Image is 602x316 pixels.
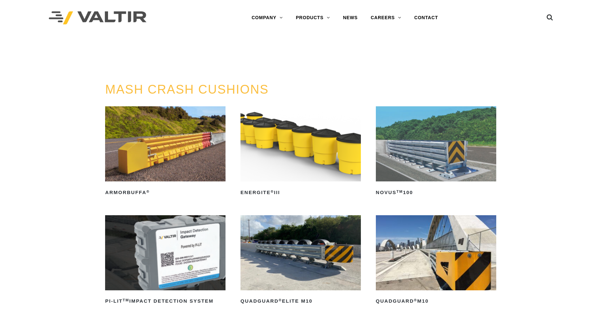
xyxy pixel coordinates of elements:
[240,296,361,307] h2: QuadGuard Elite M10
[271,190,274,193] sup: ®
[289,11,336,24] a: PRODUCTS
[146,190,150,193] sup: ®
[376,296,496,307] h2: QuadGuard M10
[105,296,226,307] h2: PI-LIT Impact Detection System
[105,187,226,198] h2: ArmorBuffa
[105,106,226,198] a: ArmorBuffa®
[245,11,289,24] a: COMPANY
[408,11,445,24] a: CONTACT
[376,215,496,307] a: QuadGuard®M10
[364,11,408,24] a: CAREERS
[240,106,361,198] a: ENERGITE®III
[123,298,129,302] sup: TM
[279,298,282,302] sup: ®
[414,298,417,302] sup: ®
[376,106,496,198] a: NOVUSTM100
[240,215,361,307] a: QuadGuard®Elite M10
[105,215,226,307] a: PI-LITTMImpact Detection System
[240,187,361,198] h2: ENERGITE III
[396,190,403,193] sup: TM
[376,187,496,198] h2: NOVUS 100
[49,11,146,25] img: Valtir
[105,83,269,96] a: MASH CRASH CUSHIONS
[336,11,364,24] a: NEWS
